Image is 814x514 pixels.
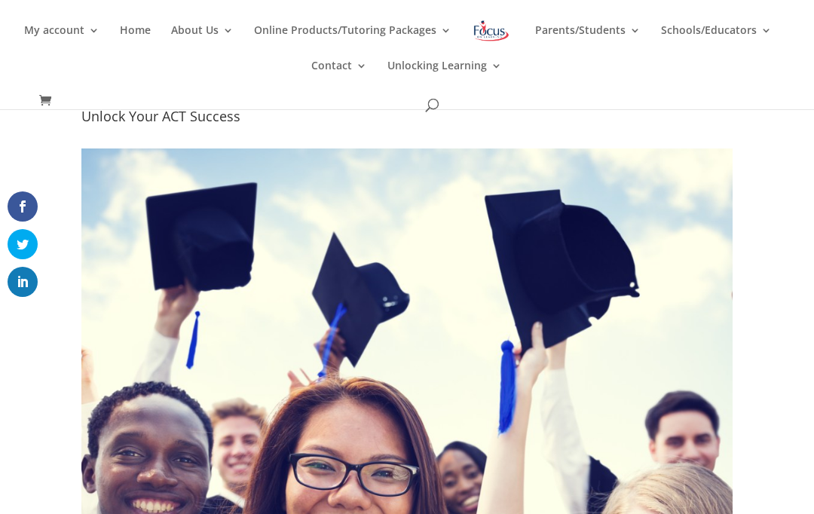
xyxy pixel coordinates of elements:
a: Online Products/Tutoring Packages [254,25,451,60]
img: Focus on Learning [472,17,511,44]
a: Parents/Students [535,25,641,60]
a: Contact [311,60,367,96]
a: Home [120,25,151,60]
h4: Unlock Your ACT Success [81,109,733,130]
a: About Us [171,25,234,60]
a: My account [24,25,99,60]
a: Schools/Educators [661,25,772,60]
a: Unlocking Learning [387,60,502,96]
